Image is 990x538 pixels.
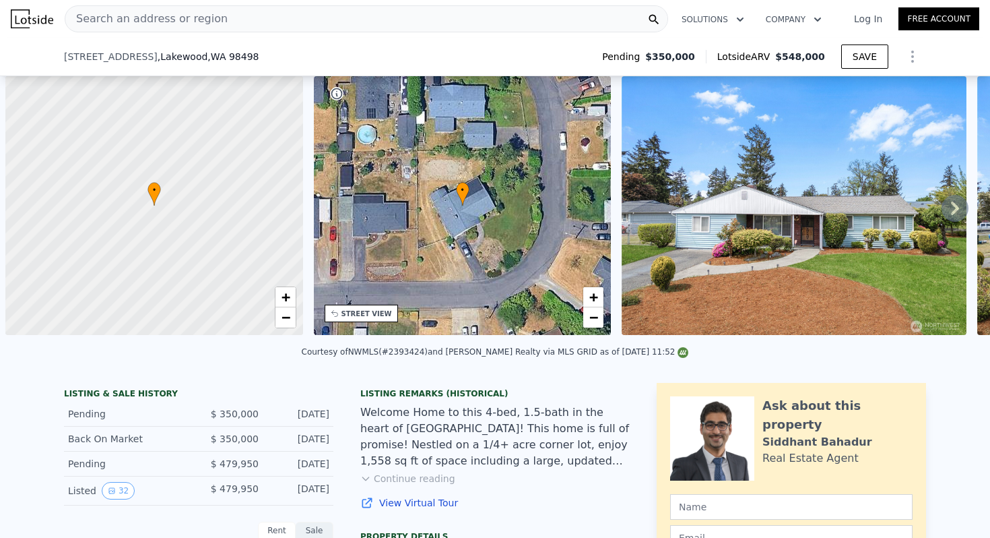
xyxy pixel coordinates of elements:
a: Zoom out [275,307,296,328]
span: • [456,184,469,196]
div: [DATE] [269,457,329,471]
span: [STREET_ADDRESS] [64,50,158,63]
span: Pending [602,50,645,63]
button: SAVE [841,44,888,69]
div: Pending [68,407,188,421]
span: + [281,289,290,305]
span: $350,000 [645,50,695,63]
span: , Lakewood [158,50,259,63]
div: [DATE] [269,432,329,446]
a: View Virtual Tour [360,496,630,510]
span: + [589,289,598,305]
div: Ask about this property [762,396,913,434]
img: Sale: 149634962 Parcel: 100574749 [622,76,966,335]
div: Real Estate Agent [762,450,859,467]
span: $ 479,950 [211,458,259,469]
button: Continue reading [360,472,455,485]
span: Search an address or region [65,11,228,27]
div: • [147,182,161,206]
button: Company [755,7,832,32]
div: Welcome Home to this 4-bed, 1.5-bath in the heart of [GEOGRAPHIC_DATA]! This home is full of prom... [360,405,630,469]
span: − [589,309,598,326]
span: • [147,184,161,196]
div: Listed [68,482,188,500]
span: , WA 98498 [207,51,259,62]
div: [DATE] [269,407,329,421]
span: $ 479,950 [211,483,259,494]
span: $548,000 [775,51,825,62]
button: Solutions [671,7,755,32]
div: LISTING & SALE HISTORY [64,388,333,402]
a: Free Account [898,7,979,30]
a: Zoom out [583,307,603,328]
span: − [281,309,290,326]
div: Pending [68,457,188,471]
div: Courtesy of NWMLS (#2393424) and [PERSON_NAME] Realty via MLS GRID as of [DATE] 11:52 [302,347,689,357]
a: Zoom in [583,287,603,307]
div: Back On Market [68,432,188,446]
button: View historical data [102,482,135,500]
span: $ 350,000 [211,409,259,419]
div: • [456,182,469,206]
span: $ 350,000 [211,434,259,444]
img: NWMLS Logo [678,347,688,358]
div: [DATE] [269,482,329,500]
a: Log In [838,12,898,26]
div: Listing Remarks (Historical) [360,388,630,399]
input: Name [670,494,913,520]
a: Zoom in [275,287,296,307]
div: STREET VIEW [341,309,392,319]
button: Show Options [899,43,926,70]
img: Lotside [11,9,53,28]
span: Lotside ARV [717,50,775,63]
div: Siddhant Bahadur [762,434,872,450]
